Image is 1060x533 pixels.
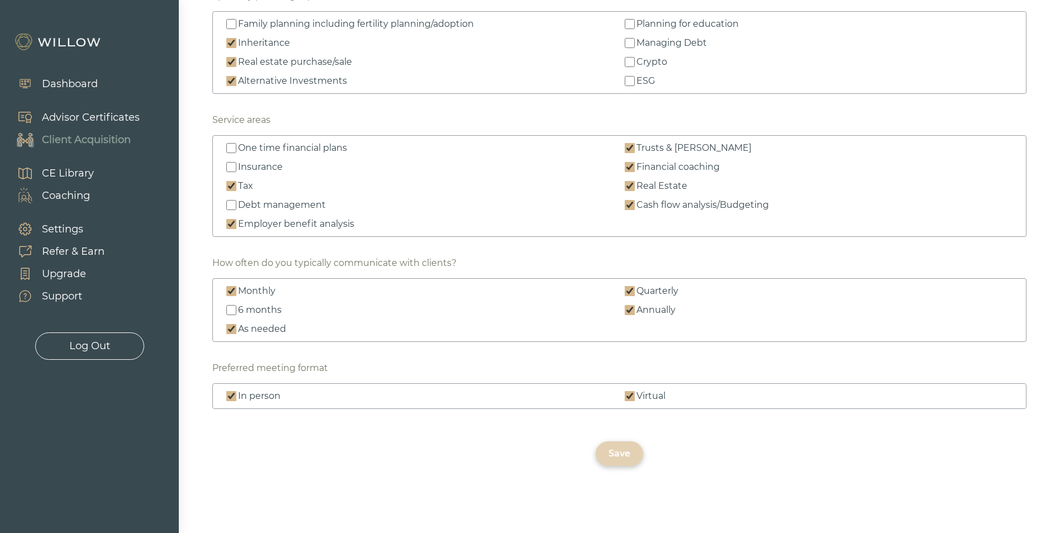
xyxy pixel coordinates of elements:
div: ESG [636,74,655,88]
input: Planning for education [625,19,635,29]
div: Monthly [238,284,275,298]
div: One time financial plans [238,141,347,155]
div: Planning for education [636,17,739,31]
div: Save [609,447,630,460]
div: Cash flow analysis/Budgeting [636,198,769,212]
input: Monthly [226,286,236,296]
input: In person [226,391,236,401]
div: Crypto [636,55,667,69]
input: Quarterly [625,286,635,296]
div: Real Estate [636,179,687,193]
input: Trusts & [PERSON_NAME] [625,143,635,153]
div: In person [238,389,281,403]
a: Dashboard [6,73,98,95]
div: How often do you typically communicate with clients? [212,256,457,270]
div: Financial coaching [636,160,720,174]
div: Refer & Earn [42,244,104,259]
div: Debt management [238,198,326,212]
input: ESG [625,76,635,86]
a: Refer & Earn [6,240,104,263]
div: Managing Debt [636,36,707,50]
input: Crypto [625,57,635,67]
input: 6 months [226,305,236,315]
a: Client Acquisition [6,129,140,151]
input: Real estate purchase/sale [226,57,236,67]
input: Inheritance [226,38,236,48]
input: Family planning including fertility planning/adoption [226,19,236,29]
div: Quarterly [636,284,678,298]
div: Virtual [636,389,666,403]
div: Insurance [238,160,283,174]
a: Settings [6,218,104,240]
input: Tax [226,181,236,191]
div: Tax [238,179,253,193]
input: Financial coaching [625,162,635,172]
a: Advisor Certificates [6,106,140,129]
div: Service areas [212,113,270,127]
div: Settings [42,222,83,237]
input: Managing Debt [625,38,635,48]
div: Advisor Certificates [42,110,140,125]
div: Coaching [42,188,90,203]
div: Employer benefit analysis [238,217,354,231]
div: Dashboard [42,77,98,92]
div: CE Library [42,166,94,181]
div: Log Out [69,339,110,354]
a: Coaching [6,184,94,207]
a: CE Library [6,162,94,184]
div: Alternative Investments [238,74,347,88]
input: Insurance [226,162,236,172]
input: As needed [226,324,236,334]
input: Real Estate [625,181,635,191]
input: Annually [625,305,635,315]
div: Inheritance [238,36,290,50]
input: Cash flow analysis/Budgeting [625,200,635,210]
div: Trusts & [PERSON_NAME] [636,141,752,155]
div: Annually [636,303,676,317]
input: One time financial plans [226,143,236,153]
input: Debt management [226,200,236,210]
div: Family planning including fertility planning/adoption [238,17,474,31]
a: Upgrade [6,263,104,285]
div: Preferred meeting format [212,361,328,375]
div: Upgrade [42,266,86,282]
div: Support [42,289,82,304]
input: Virtual [625,391,635,401]
div: Client Acquisition [42,132,131,147]
button: Save [596,441,643,466]
div: As needed [238,322,286,336]
input: Alternative Investments [226,76,236,86]
input: Employer benefit analysis [226,219,236,229]
div: 6 months [238,303,282,317]
img: Willow [14,33,103,51]
div: Real estate purchase/sale [238,55,352,69]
